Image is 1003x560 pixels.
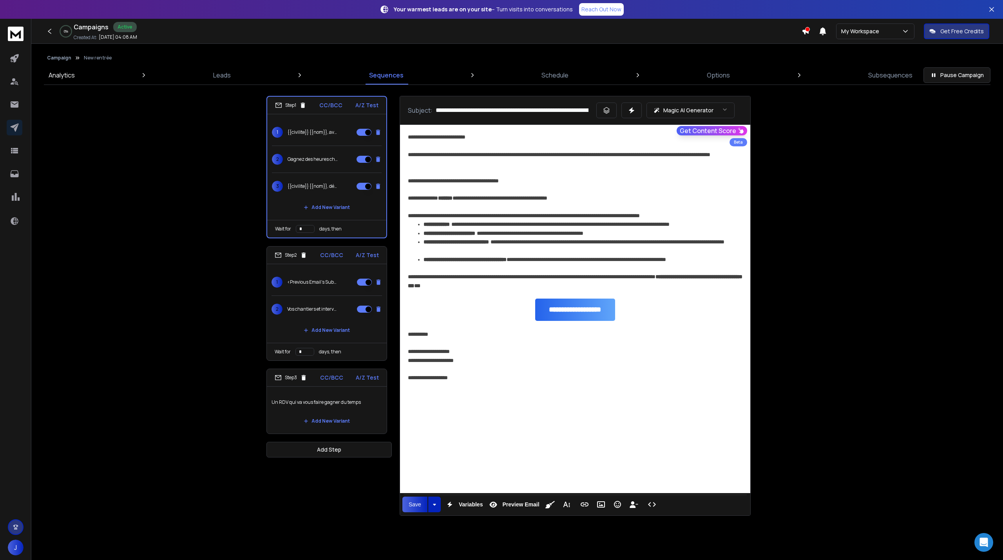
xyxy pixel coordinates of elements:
a: Leads [208,66,235,85]
p: Options [707,70,730,80]
button: Insert Image (Ctrl+P) [594,497,608,512]
h1: Campaigns [74,22,109,32]
p: Subject: [408,106,433,115]
span: 1 [272,277,282,288]
p: Un RDV qui va vous faire gagner du temps [272,391,382,413]
div: Open Intercom Messenger [974,533,993,552]
button: Pause Campaign [923,67,990,83]
button: Save [402,497,427,512]
p: Vos chantiers et interventions, plus facilement [287,306,337,312]
div: Step 1 [275,102,306,109]
span: 1 [272,127,283,138]
p: CC/BCC [320,251,343,259]
p: Sequences [369,70,404,80]
button: Add New Variant [297,413,356,429]
button: Clean HTML [543,497,558,512]
li: Step2CC/BCCA/Z Test1<Previous Email's Subject>2Vos chantiers et interventions, plus facilementAdd... [266,246,387,361]
p: {{civilite}} {{nom}}, découvrez comment gagner des heures sur vos chantiers [288,183,338,189]
p: New rentrée [84,55,112,61]
button: Add Step [266,442,392,457]
p: CC/BCC [320,374,343,382]
p: Magic AI Generator [663,106,713,114]
p: Created At: [74,34,97,41]
span: 3 [272,181,283,192]
p: A/Z Test [356,251,379,259]
button: Magic AI Generator [646,103,735,118]
button: J [8,540,24,555]
button: Get Free Credits [924,23,989,39]
span: Variables [457,501,485,508]
p: days, then [319,226,342,232]
button: Code View [645,497,659,512]
p: Reach Out Now [581,5,621,13]
button: Preview Email [486,497,541,512]
span: 2 [272,154,283,165]
button: Insert Unsubscribe Link [626,497,641,512]
a: Schedule [537,66,573,85]
p: 0 % [64,29,68,34]
li: Step1CC/BCCA/Z Test1{{civilite}} {{nom}}, avec [PERSON_NAME], ne perdez plus de temps sur vos cha... [266,96,387,238]
p: Analytics [49,70,75,80]
a: Reach Out Now [579,3,624,16]
button: More Text [559,497,574,512]
div: Active [113,22,137,32]
span: Preview Email [501,501,541,508]
button: Campaign [47,55,71,61]
button: Variables [442,497,485,512]
img: logo [8,27,24,41]
div: Step 3 [275,374,307,381]
button: Add New Variant [297,322,356,338]
p: <Previous Email's Subject> [287,279,337,285]
p: Get Free Credits [940,27,984,35]
a: Options [702,66,735,85]
a: Sequences [364,66,408,85]
p: A/Z Test [355,101,378,109]
p: Gagnez des heures chaque semaine sur vos chantiers [288,156,338,162]
button: Get Content Score [677,126,747,135]
p: Wait for [275,226,291,232]
p: – Turn visits into conversations [394,5,573,13]
p: days, then [319,349,341,355]
a: Subsequences [864,66,917,85]
li: Step3CC/BCCA/Z TestUn RDV qui va vous faire gagner du tempsAdd New Variant [266,369,387,434]
p: Schedule [541,70,568,80]
p: {{civilite}} {{nom}}, avec [PERSON_NAME], ne perdez plus de temps sur vos chantiers! [288,129,338,135]
p: [DATE] 04:08 AM [99,34,137,40]
div: Beta [730,138,747,146]
button: Emoticons [610,497,625,512]
p: My Workspace [841,27,882,35]
p: Wait for [275,349,291,355]
button: Add New Variant [297,200,356,215]
p: Subsequences [868,70,912,80]
a: Analytics [44,66,80,85]
p: Leads [213,70,231,80]
p: A/Z Test [356,374,379,382]
p: CC/BCC [319,101,342,109]
span: 2 [272,304,282,315]
div: Step 2 [275,252,307,259]
button: Insert Link (Ctrl+K) [577,497,592,512]
strong: Your warmest leads are on your site [394,5,492,13]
